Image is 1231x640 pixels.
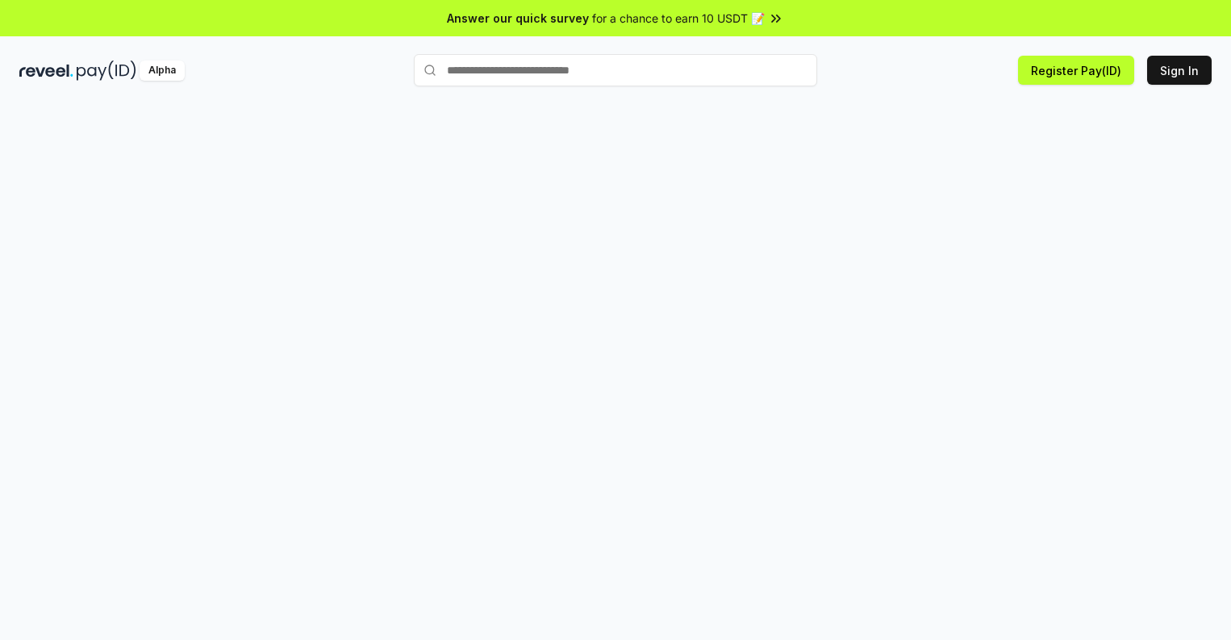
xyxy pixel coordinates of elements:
[140,61,185,81] div: Alpha
[1147,56,1212,85] button: Sign In
[447,10,589,27] span: Answer our quick survey
[77,61,136,81] img: pay_id
[19,61,73,81] img: reveel_dark
[592,10,765,27] span: for a chance to earn 10 USDT 📝
[1018,56,1134,85] button: Register Pay(ID)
